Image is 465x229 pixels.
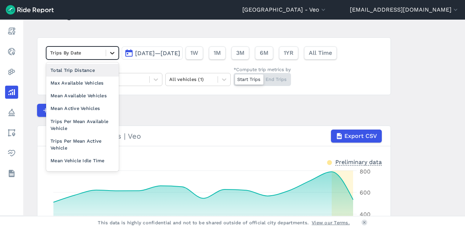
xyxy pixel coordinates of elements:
div: Mean Available Vehicles [46,89,119,102]
div: Total Trip Distance [46,64,119,77]
tspan: 600 [360,189,371,196]
a: Policy [5,106,18,119]
span: 1YR [284,49,294,57]
div: Trips By Date | Starts | Veo [46,130,382,143]
button: [DATE]—[DATE] [122,46,183,60]
button: Compare Metrics [37,104,104,117]
span: [DATE]—[DATE] [135,50,180,57]
div: Mean Active Vehicles [46,102,119,115]
div: *Compute trip metrics by [234,66,291,73]
img: Ride Report [6,5,54,15]
button: 3M [231,46,249,60]
div: Trips Per Mean Active Vehicle [46,135,119,154]
div: Trips Per Mean Available Vehicle [46,115,119,135]
span: All Time [309,49,332,57]
a: Report [5,25,18,38]
span: 1W [190,49,198,57]
div: Preliminary data [335,158,382,165]
span: 3M [236,49,244,57]
a: Realtime [5,45,18,58]
button: 1M [209,46,226,60]
tspan: 800 [360,168,371,175]
button: [GEOGRAPHIC_DATA] - Veo [242,5,327,14]
tspan: 400 [360,211,371,218]
span: 6M [260,49,268,57]
button: 6M [255,46,273,60]
a: Areas [5,126,18,139]
button: All Time [304,46,337,60]
a: Analyze [5,86,18,99]
button: 1YR [279,46,298,60]
span: Export CSV [344,132,377,140]
button: Export CSV [331,130,382,143]
button: [EMAIL_ADDRESS][DOMAIN_NAME] [350,5,459,14]
div: Max Available Vehicles [46,77,119,89]
span: 1M [214,49,221,57]
a: Heatmaps [5,65,18,78]
button: 1W [186,46,203,60]
a: Health [5,147,18,160]
a: View our Terms. [312,219,350,226]
a: Datasets [5,167,18,180]
div: Mean Vehicle Idle Time [46,154,119,167]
